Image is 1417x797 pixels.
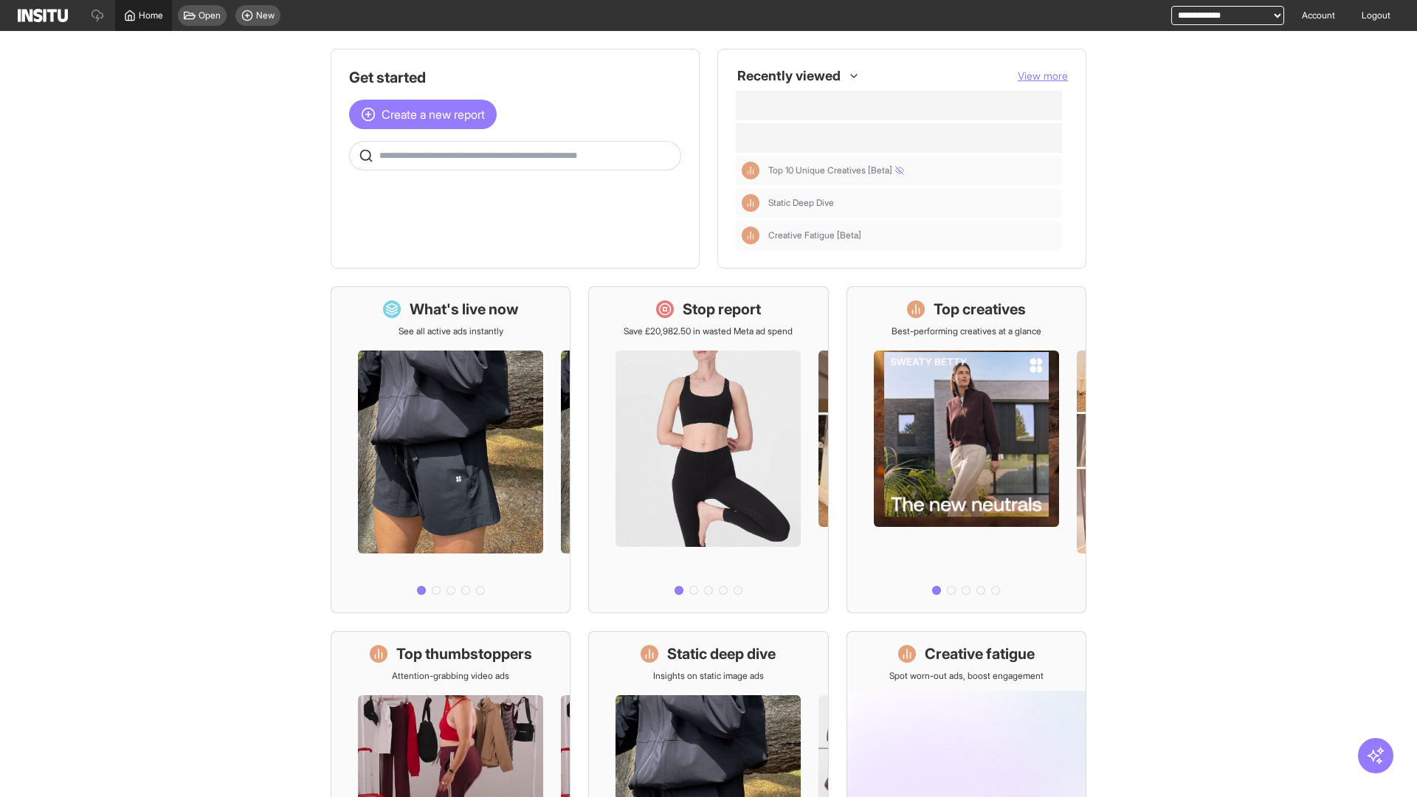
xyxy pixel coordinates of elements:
[934,299,1026,320] h1: Top creatives
[349,67,681,88] h1: Get started
[588,286,828,613] a: Stop reportSave £20,982.50 in wasted Meta ad spend
[667,644,776,664] h1: Static deep dive
[331,286,570,613] a: What's live nowSee all active ads instantly
[742,162,759,179] div: Insights
[399,325,503,337] p: See all active ads instantly
[256,10,275,21] span: New
[18,9,68,22] img: Logo
[392,670,509,682] p: Attention-grabbing video ads
[768,230,861,241] span: Creative Fatigue [Beta]
[768,165,1056,176] span: Top 10 Unique Creatives [Beta]
[410,299,519,320] h1: What's live now
[624,325,793,337] p: Save £20,982.50 in wasted Meta ad spend
[382,106,485,123] span: Create a new report
[847,286,1086,613] a: Top creativesBest-performing creatives at a glance
[742,227,759,244] div: Insights
[768,197,834,209] span: Static Deep Dive
[742,194,759,212] div: Insights
[199,10,221,21] span: Open
[653,670,764,682] p: Insights on static image ads
[139,10,163,21] span: Home
[768,165,904,176] span: Top 10 Unique Creatives [Beta]
[768,197,1056,209] span: Static Deep Dive
[768,230,1056,241] span: Creative Fatigue [Beta]
[396,644,532,664] h1: Top thumbstoppers
[683,299,761,320] h1: Stop report
[349,100,497,129] button: Create a new report
[1018,69,1068,83] button: View more
[1018,69,1068,82] span: View more
[892,325,1041,337] p: Best-performing creatives at a glance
